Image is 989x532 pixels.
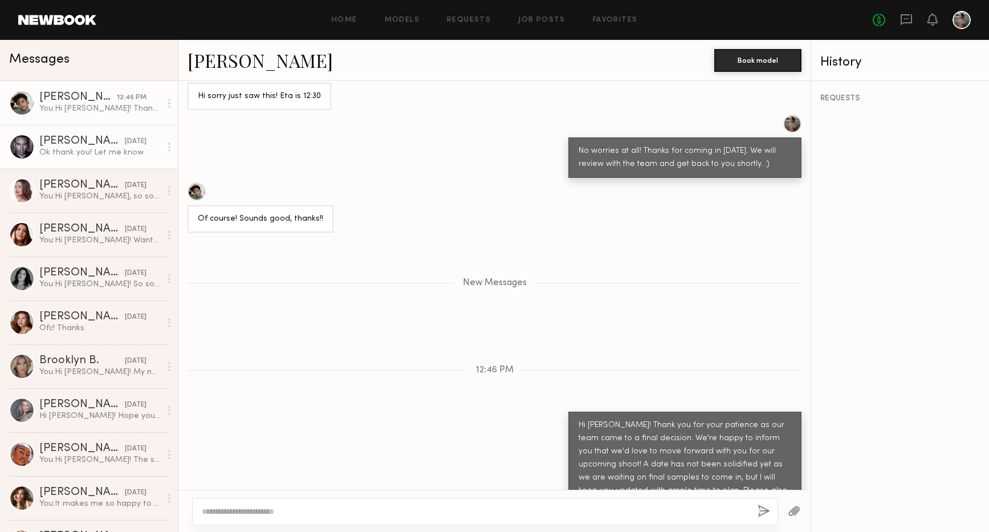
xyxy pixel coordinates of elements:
[385,17,420,24] a: Models
[518,17,565,24] a: Job Posts
[125,224,146,235] div: [DATE]
[39,355,125,367] div: Brooklyn B.
[39,454,161,465] div: You: Hi [PERSON_NAME]! The shoot we reached out to you for has already been completed. Thank you ...
[125,356,146,367] div: [DATE]
[39,224,125,235] div: [PERSON_NAME]
[125,444,146,454] div: [DATE]
[125,268,146,279] div: [DATE]
[714,49,801,72] button: Book model
[125,312,146,323] div: [DATE]
[39,411,161,421] div: Hi [PERSON_NAME]! Hope you are having a nice day. I posted the review and wanted to let you know ...
[39,92,117,103] div: [PERSON_NAME]
[714,55,801,64] a: Book model
[39,279,161,290] div: You: Hi [PERSON_NAME]! So sorry for my delayed response! Unfortunately we need a true plus size m...
[39,103,161,114] div: You: Hi [PERSON_NAME]! Thank you for your patience as our team came to a final decision. We're ha...
[820,95,980,103] div: REQUESTS
[9,53,70,66] span: Messages
[39,136,125,147] div: [PERSON_NAME]
[125,180,146,191] div: [DATE]
[820,56,980,69] div: History
[125,488,146,498] div: [DATE]
[198,90,321,103] div: Hi sorry just saw this! Eta is 12:30
[39,399,125,411] div: [PERSON_NAME]
[188,48,333,72] a: [PERSON_NAME]
[447,17,491,24] a: Requests
[332,17,357,24] a: Home
[593,17,638,24] a: Favorites
[198,213,323,226] div: Of course! Sounds good, thanks!!
[39,367,161,377] div: You: Hi [PERSON_NAME]! My name is [PERSON_NAME] and I am a creative director / producer for photo...
[39,443,125,454] div: [PERSON_NAME]
[39,267,125,279] div: [PERSON_NAME]
[39,498,161,509] div: You: It makes me so happy to hear that you enjoyed working together! Let me know when you decide ...
[39,191,161,202] div: You: Hi [PERSON_NAME], so sorry for my delayed response. The address is [STREET_ADDRESS]
[39,487,125,498] div: [PERSON_NAME]
[117,92,146,103] div: 12:46 PM
[39,323,161,334] div: Ofc! Thanks
[39,311,125,323] div: [PERSON_NAME]
[579,145,791,171] div: No worries at all! Thanks for coming in [DATE]. We will review with the team and get back to you ...
[39,235,161,246] div: You: Hi [PERSON_NAME]! Wanted to follow up with you regarding our casting call! Please let us kno...
[39,147,161,158] div: Ok thank you! Let me know
[463,278,527,288] span: New Messages
[39,180,125,191] div: [PERSON_NAME]
[476,366,514,375] span: 12:46 PM
[125,400,146,411] div: [DATE]
[125,136,146,147] div: [DATE]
